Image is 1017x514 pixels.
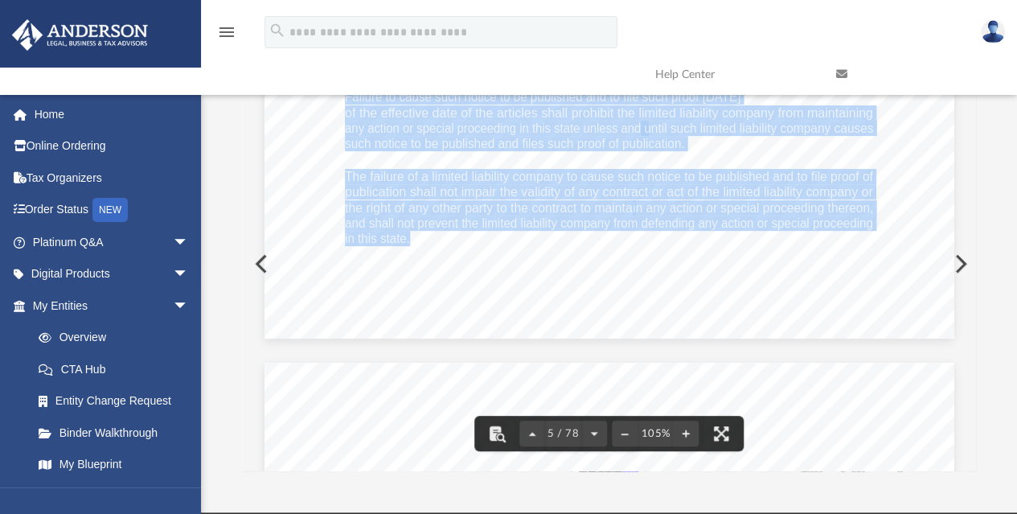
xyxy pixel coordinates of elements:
[545,429,582,439] span: 5 / 78
[242,56,977,471] div: File preview
[23,322,213,354] a: Overview
[92,198,128,222] div: NEW
[217,23,236,42] i: menu
[23,385,213,417] a: Entity Change Request
[345,107,873,121] span: of the effective date of the articles shall prohibit the limited liability company from maintaining
[644,122,873,136] span: until such limited liability company causes
[173,226,205,259] span: arrow_drop_down
[345,186,873,199] span: publication shall not impair the validity of any contract or act of the limited liability company or
[242,241,277,286] button: Previous File
[23,449,205,481] a: My Blueprint
[217,31,236,42] a: menu
[545,416,582,451] button: 5 / 78
[345,232,410,246] span: in this state.
[345,171,873,184] span: The failure of a limited liability company to cause such notice to be published and to file proof of
[519,416,545,451] button: Previous page
[633,202,873,216] span: in any action or special proceeding thereon,
[173,290,205,323] span: arrow_drop_down
[345,91,740,105] span: Failure to cause such notice to be published and to file such proof [DATE]
[581,416,607,451] button: Next page
[345,138,684,151] span: such notice to be published and files such proof of publication.
[11,290,213,322] a: My Entitiesarrow_drop_down
[11,162,213,194] a: Tax Organizers
[242,14,977,472] div: Preview
[11,98,213,130] a: Home
[23,417,213,449] a: Binder Walkthrough
[242,56,977,471] div: Document Viewer
[7,19,153,51] img: Anderson Advisors Platinum Portal
[638,429,673,439] div: Current zoom level
[981,20,1005,43] img: User Pic
[673,416,699,451] button: Zoom in
[345,217,873,231] span: and shall not prevent the limited liability company from defending any action or special proceeding
[11,258,213,290] a: Digital Productsarrow_drop_down
[345,446,698,459] span: NEWSPAPERS FOR PUBLICATION [GEOGRAPHIC_DATA]:
[269,22,286,39] i: search
[11,194,213,227] a: Order StatusNEW
[703,416,739,451] button: Enter fullscreen
[345,202,633,216] span: the right of any other party to the contract to mainta
[345,122,641,136] span: any action or special proceeding in this state unless and
[23,480,213,512] a: Tax Due Dates
[479,416,515,451] button: Toggle findbar
[941,241,977,286] button: Next File
[612,416,638,451] button: Zoom out
[11,226,213,258] a: Platinum Q&Aarrow_drop_down
[643,43,824,106] a: Help Center
[173,258,205,291] span: arrow_drop_down
[23,353,213,385] a: CTA Hub
[11,130,213,162] a: Online Ordering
